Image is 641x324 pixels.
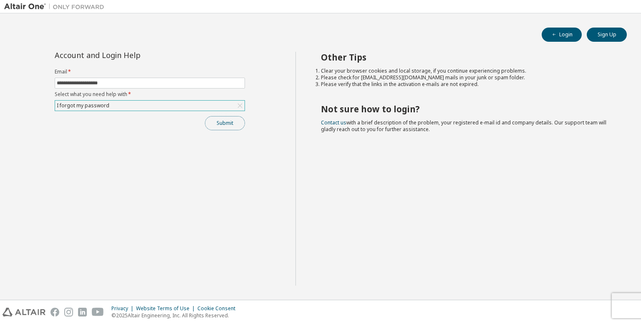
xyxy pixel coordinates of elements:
img: linkedin.svg [78,308,87,316]
a: Contact us [321,119,346,126]
img: altair_logo.svg [3,308,45,316]
div: Cookie Consent [197,305,240,312]
div: Website Terms of Use [136,305,197,312]
img: instagram.svg [64,308,73,316]
div: Account and Login Help [55,52,207,58]
img: Altair One [4,3,109,11]
div: Privacy [111,305,136,312]
span: with a brief description of the problem, your registered e-mail id and company details. Our suppo... [321,119,606,133]
button: Sign Up [587,28,627,42]
div: I forgot my password [55,101,245,111]
button: Submit [205,116,245,130]
label: Email [55,68,245,75]
li: Please check for [EMAIL_ADDRESS][DOMAIN_NAME] mails in your junk or spam folder. [321,74,612,81]
label: Select what you need help with [55,91,245,98]
li: Please verify that the links in the activation e-mails are not expired. [321,81,612,88]
img: facebook.svg [50,308,59,316]
p: © 2025 Altair Engineering, Inc. All Rights Reserved. [111,312,240,319]
h2: Other Tips [321,52,612,63]
button: Login [542,28,582,42]
div: I forgot my password [56,101,111,110]
img: youtube.svg [92,308,104,316]
h2: Not sure how to login? [321,104,612,114]
li: Clear your browser cookies and local storage, if you continue experiencing problems. [321,68,612,74]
